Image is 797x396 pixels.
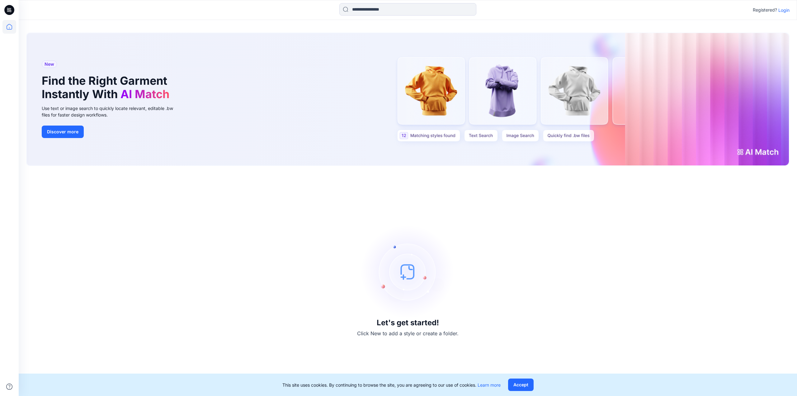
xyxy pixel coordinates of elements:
p: Login [778,7,790,13]
div: Use text or image search to quickly locate relevant, editable .bw files for faster design workflows. [42,105,182,118]
a: Learn more [478,382,501,388]
p: Registered? [753,6,777,14]
p: Click New to add a style or create a folder. [357,330,459,337]
img: empty-state-image.svg [361,225,455,318]
span: AI Match [120,87,169,101]
button: Accept [508,379,534,391]
button: Discover more [42,126,84,138]
h1: Find the Right Garment Instantly With [42,74,172,101]
span: New [45,60,54,68]
p: This site uses cookies. By continuing to browse the site, you are agreeing to our use of cookies. [282,382,501,388]
h3: Let's get started! [377,318,439,327]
